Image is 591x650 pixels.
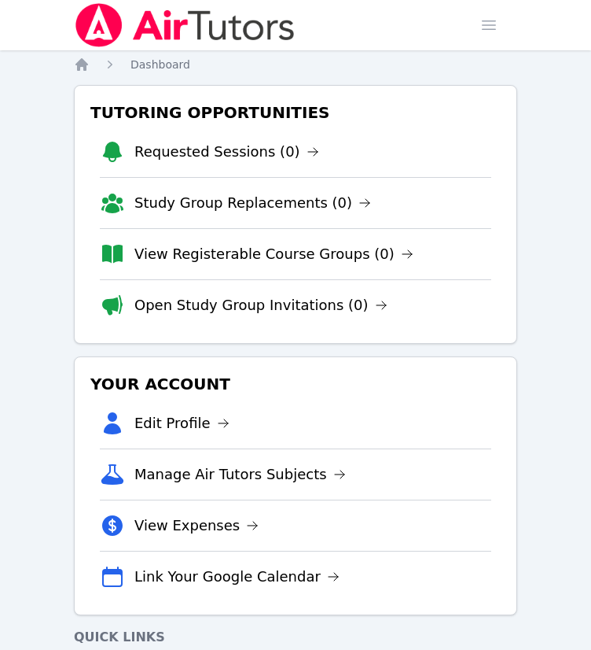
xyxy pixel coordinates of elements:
nav: Breadcrumb [74,57,517,72]
a: View Registerable Course Groups (0) [134,243,413,265]
a: Study Group Replacements (0) [134,192,371,214]
a: Manage Air Tutors Subjects [134,463,346,486]
h4: Quick Links [74,628,517,647]
a: View Expenses [134,515,259,537]
a: Edit Profile [134,412,229,434]
a: Open Study Group Invitations (0) [134,294,387,316]
img: Air Tutors [74,3,296,47]
a: Link Your Google Calendar [134,566,340,588]
h3: Tutoring Opportunities [87,98,504,127]
a: Dashboard [130,57,190,72]
h3: Your Account [87,370,504,398]
span: Dashboard [130,58,190,71]
a: Requested Sessions (0) [134,141,319,163]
